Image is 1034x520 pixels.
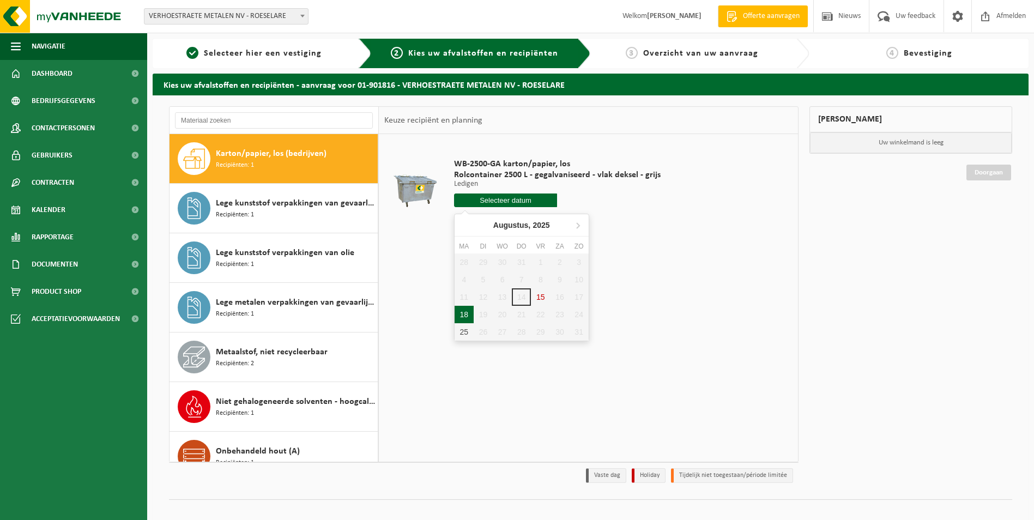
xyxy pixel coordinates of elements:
li: Tijdelijk niet toegestaan/période limitée [671,468,793,483]
span: Bedrijfsgegevens [32,87,95,114]
span: Offerte aanvragen [740,11,802,22]
span: Recipiënten: 1 [216,458,254,468]
span: Recipiënten: 2 [216,359,254,369]
span: 3 [626,47,638,59]
strong: [PERSON_NAME] [647,12,702,20]
button: Lege metalen verpakkingen van gevaarlijke stoffen Recipiënten: 1 [170,283,378,332]
div: Augustus, [489,216,554,234]
span: Recipiënten: 1 [216,408,254,419]
span: Lege kunststof verpakkingen van olie [216,246,354,259]
span: Overzicht van uw aanvraag [643,49,758,58]
span: Kalender [32,196,65,223]
input: Selecteer datum [454,194,558,207]
h2: Kies uw afvalstoffen en recipiënten - aanvraag voor 01-901816 - VERHOESTRAETE METALEN NV - ROESELARE [153,74,1029,95]
div: 25 [455,323,474,341]
p: Uw winkelmand is leeg [810,132,1012,153]
span: Karton/papier, los (bedrijven) [216,147,326,160]
span: Navigatie [32,33,65,60]
span: Onbehandeld hout (A) [216,445,300,458]
span: Metaalstof, niet recycleerbaar [216,346,328,359]
span: Kies uw afvalstoffen en recipiënten [408,49,558,58]
span: Recipiënten: 1 [216,309,254,319]
div: Keuze recipiënt en planning [379,107,488,134]
span: Dashboard [32,60,72,87]
div: di [474,241,493,252]
span: Recipiënten: 1 [216,160,254,171]
div: za [550,241,569,252]
span: Product Shop [32,278,81,305]
span: Selecteer hier een vestiging [204,49,322,58]
div: 18 [455,306,474,323]
button: Niet gehalogeneerde solventen - hoogcalorisch in kleinverpakking Recipiënten: 1 [170,382,378,432]
button: Lege kunststof verpakkingen van olie Recipiënten: 1 [170,233,378,283]
div: do [512,241,531,252]
span: Rolcontainer 2500 L - gegalvaniseerd - vlak deksel - grijs [454,170,661,180]
button: Lege kunststof verpakkingen van gevaarlijke stoffen Recipiënten: 1 [170,184,378,233]
p: Ledigen [454,180,661,188]
span: Lege kunststof verpakkingen van gevaarlijke stoffen [216,197,375,210]
span: Gebruikers [32,142,72,169]
i: 2025 [533,221,549,229]
span: Contracten [32,169,74,196]
div: vr [531,241,550,252]
span: VERHOESTRAETE METALEN NV - ROESELARE [144,8,309,25]
span: WB-2500-GA karton/papier, los [454,159,661,170]
span: Recipiënten: 1 [216,210,254,220]
input: Materiaal zoeken [175,112,373,129]
span: VERHOESTRAETE METALEN NV - ROESELARE [144,9,308,24]
button: Onbehandeld hout (A) Recipiënten: 1 [170,432,378,481]
button: Karton/papier, los (bedrijven) Recipiënten: 1 [170,134,378,184]
span: 4 [886,47,898,59]
span: Rapportage [32,223,74,251]
span: 2 [391,47,403,59]
li: Holiday [632,468,666,483]
span: Lege metalen verpakkingen van gevaarlijke stoffen [216,296,375,309]
span: Documenten [32,251,78,278]
span: Niet gehalogeneerde solventen - hoogcalorisch in kleinverpakking [216,395,375,408]
div: ma [455,241,474,252]
div: [PERSON_NAME] [809,106,1012,132]
div: wo [493,241,512,252]
div: zo [570,241,589,252]
button: Metaalstof, niet recycleerbaar Recipiënten: 2 [170,332,378,382]
span: Bevestiging [904,49,952,58]
a: Doorgaan [966,165,1011,180]
span: Acceptatievoorwaarden [32,305,120,332]
li: Vaste dag [586,468,626,483]
span: Contactpersonen [32,114,95,142]
a: Offerte aanvragen [718,5,808,27]
span: 1 [186,47,198,59]
span: Recipiënten: 1 [216,259,254,270]
a: 1Selecteer hier een vestiging [158,47,350,60]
